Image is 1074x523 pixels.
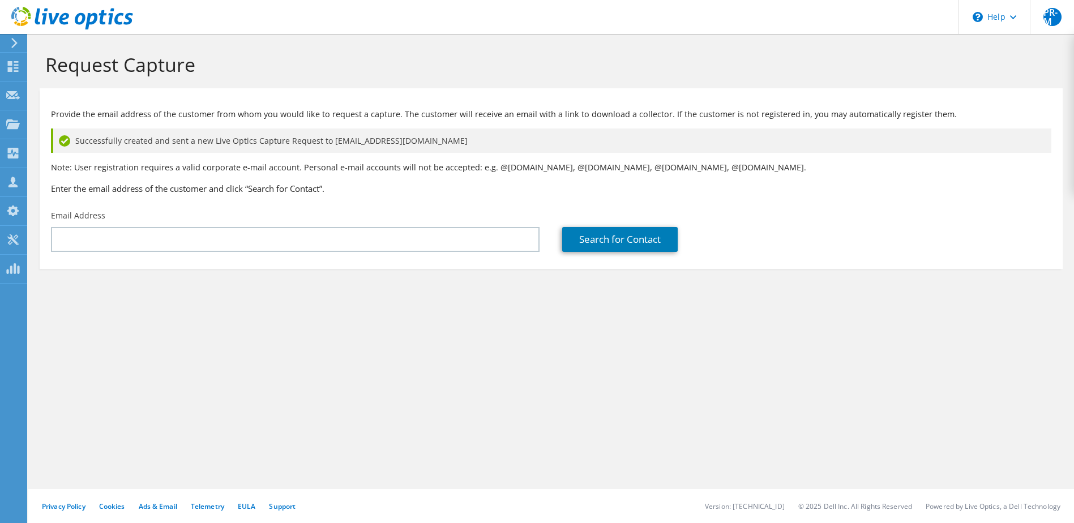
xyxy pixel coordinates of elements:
[99,501,125,511] a: Cookies
[238,501,255,511] a: EULA
[926,501,1060,511] li: Powered by Live Optics, a Dell Technology
[51,161,1051,174] p: Note: User registration requires a valid corporate e-mail account. Personal e-mail accounts will ...
[42,501,85,511] a: Privacy Policy
[1043,8,1062,26] span: PR-M
[51,108,1051,121] p: Provide the email address of the customer from whom you would like to request a capture. The cust...
[51,210,105,221] label: Email Address
[562,227,678,252] a: Search for Contact
[139,501,177,511] a: Ads & Email
[269,501,296,511] a: Support
[51,182,1051,195] h3: Enter the email address of the customer and click “Search for Contact”.
[75,135,468,147] span: Successfully created and sent a new Live Optics Capture Request to [EMAIL_ADDRESS][DOMAIN_NAME]
[798,501,912,511] li: © 2025 Dell Inc. All Rights Reserved
[45,53,1051,76] h1: Request Capture
[705,501,785,511] li: Version: [TECHNICAL_ID]
[973,12,983,22] svg: \n
[191,501,224,511] a: Telemetry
